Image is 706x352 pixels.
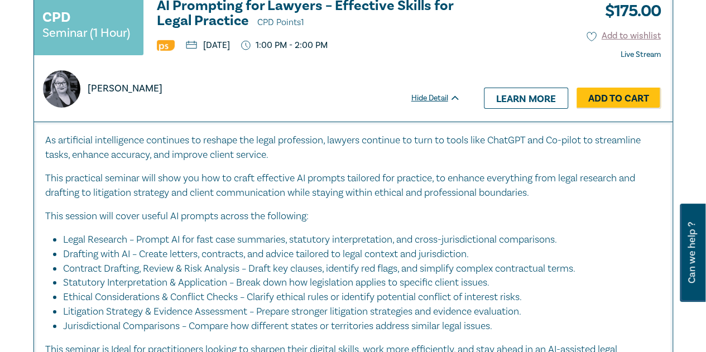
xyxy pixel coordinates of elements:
[63,290,650,305] li: Ethical Considerations & Conflict Checks – Clarify ethical rules or identify potential conflict o...
[484,88,568,109] a: Learn more
[45,133,661,162] p: As artificial intelligence continues to reshape the legal profession, lawyers continue to turn to...
[577,88,661,109] a: Add to Cart
[42,7,70,27] h3: CPD
[241,40,328,51] p: 1:00 PM - 2:00 PM
[411,93,473,104] div: Hide Detail
[257,17,304,28] span: CPD Points 1
[88,81,162,96] p: [PERSON_NAME]
[45,171,661,200] p: This practical seminar will show you how to craft effective AI prompts tailored for practice, to ...
[42,27,130,38] small: Seminar (1 Hour)
[63,233,650,247] li: Legal Research – Prompt AI for fast case summaries, statutory interpretation, and cross-jurisdict...
[621,50,661,60] strong: Live Stream
[45,209,661,224] p: This session will cover useful AI prompts across the following:
[587,30,661,42] button: Add to wishlist
[63,319,661,334] li: Jurisdictional Comparisons – Compare how different states or territories address similar legal is...
[43,70,80,108] img: https://s3.ap-southeast-2.amazonaws.com/leo-cussen-store-production-content/Contacts/Natalie%20Wi...
[63,276,650,290] li: Statutory Interpretation & Application – Break down how legislation applies to specific client is...
[63,262,650,276] li: Contract Drafting, Review & Risk Analysis – Draft key clauses, identify red flags, and simplify c...
[686,210,697,295] span: Can we help ?
[63,305,650,319] li: Litigation Strategy & Evidence Assessment – Prepare stronger litigation strategies and evidence e...
[63,247,650,262] li: Drafting with AI – Create letters, contracts, and advice tailored to legal context and jurisdiction.
[157,40,175,51] img: Professional Skills
[186,41,230,50] p: [DATE]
